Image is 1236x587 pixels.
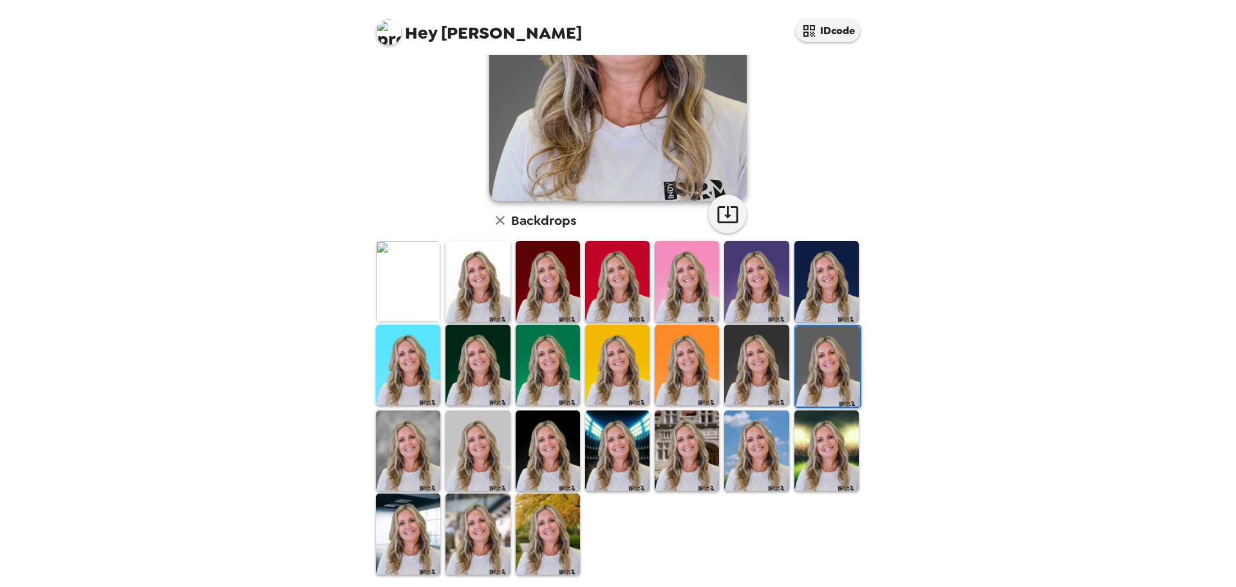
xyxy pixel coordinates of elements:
button: IDcode [796,19,860,42]
h6: Backdrops [511,210,576,231]
span: Hey [405,21,437,44]
img: Original [376,241,440,322]
img: profile pic [376,19,402,45]
span: [PERSON_NAME] [376,13,582,42]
